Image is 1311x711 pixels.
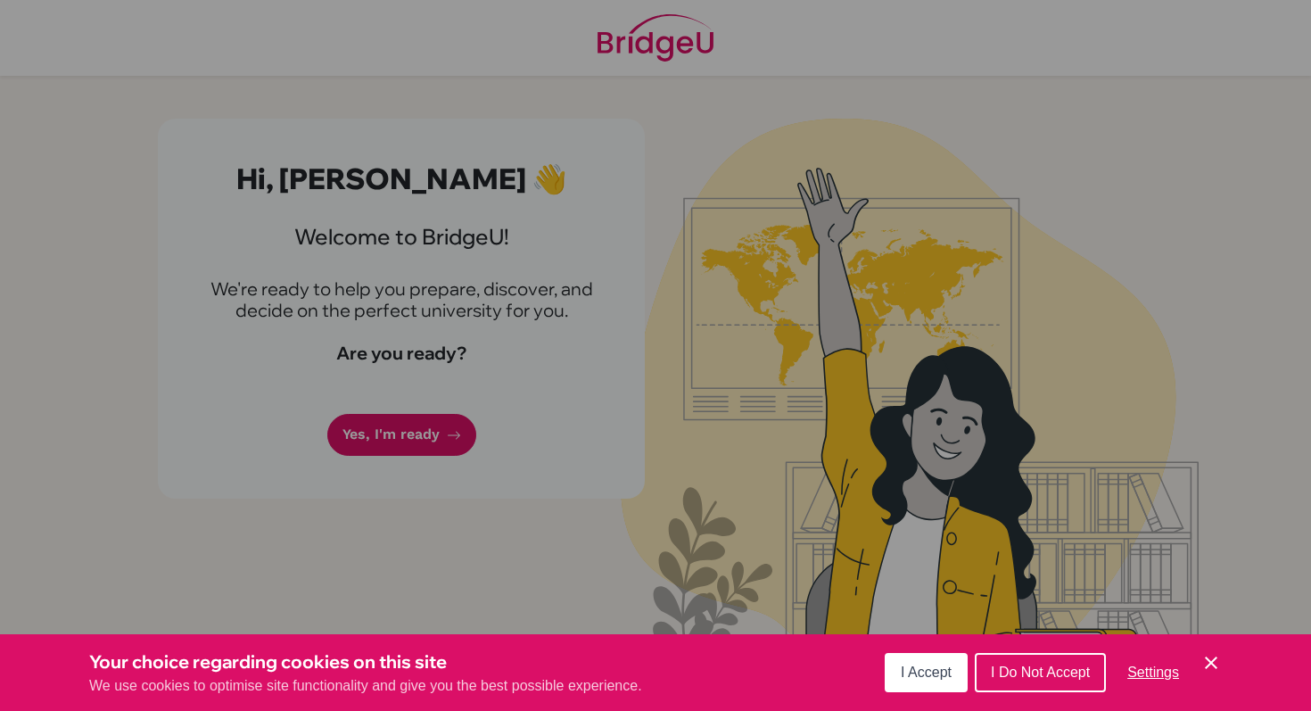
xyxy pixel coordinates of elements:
[975,653,1106,692] button: I Do Not Accept
[901,665,952,680] span: I Accept
[885,653,968,692] button: I Accept
[89,675,642,697] p: We use cookies to optimise site functionality and give you the best possible experience.
[89,649,642,675] h3: Your choice regarding cookies on this site
[991,665,1090,680] span: I Do Not Accept
[1113,655,1193,690] button: Settings
[1200,652,1222,674] button: Save and close
[1127,665,1179,680] span: Settings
